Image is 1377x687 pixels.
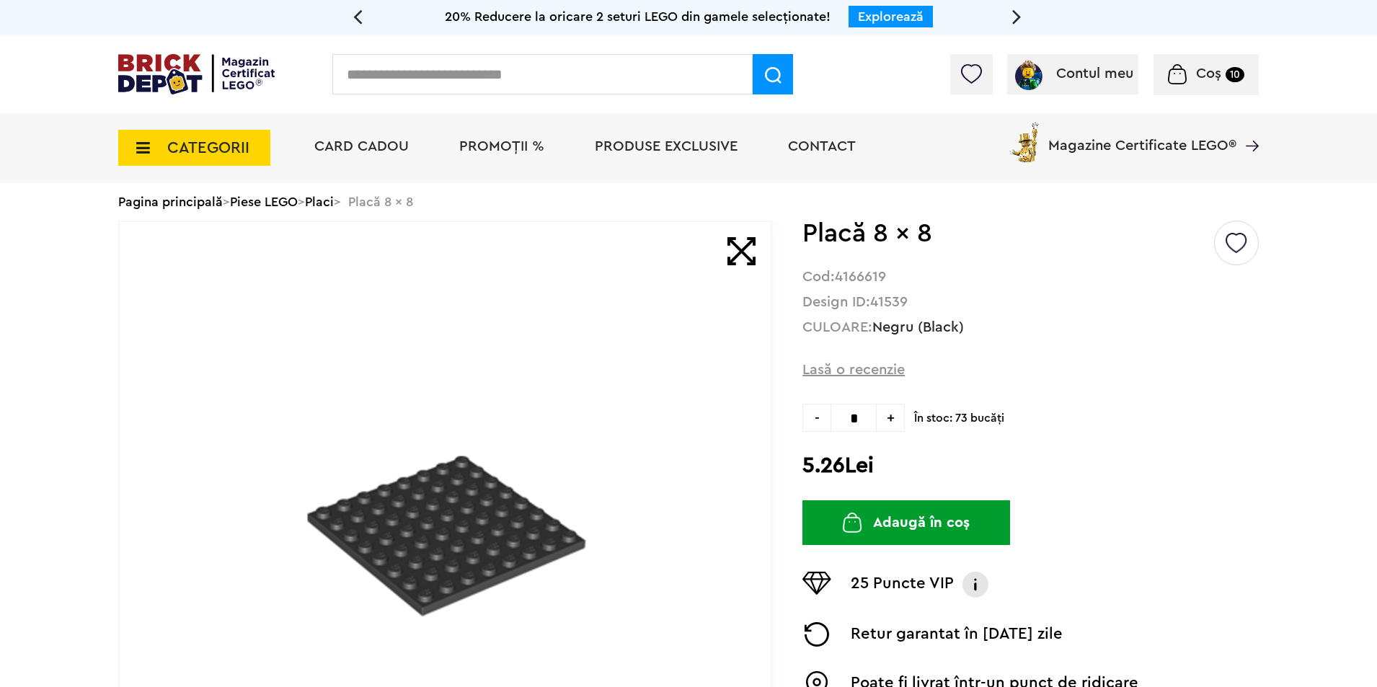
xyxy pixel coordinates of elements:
span: Coș [1196,66,1221,81]
span: - [802,404,831,432]
a: PROMOȚII % [459,139,544,154]
img: Puncte VIP [802,572,831,595]
span: 20% Reducere la oricare 2 seturi LEGO din gamele selecționate! [445,10,831,23]
a: Pagina principală [118,195,223,208]
div: Cod: [802,270,1259,284]
small: 10 [1226,67,1244,82]
span: Contul meu [1056,66,1133,81]
h1: Placă 8 x 8 [802,221,1212,247]
button: Adaugă în coș [802,500,1010,545]
a: Produse exclusive [595,139,738,154]
a: Contact [788,139,856,154]
div: CULOARE: [802,321,1259,334]
div: Design ID: [802,296,1259,309]
img: Placă 8 x 8 [273,410,619,652]
span: Magazine Certificate LEGO® [1048,120,1236,153]
a: Magazine Certificate LEGO® [1236,120,1259,134]
a: Explorează [858,10,924,23]
a: Card Cadou [314,139,409,154]
span: CATEGORII [167,140,249,156]
strong: 41539 [870,295,908,309]
a: Negru (Black) [872,320,964,334]
a: Piese LEGO [230,195,298,208]
p: Retur garantat în [DATE] zile [851,622,1063,647]
h2: 5.26Lei [802,453,1259,479]
a: Placi [305,195,334,208]
strong: 4166619 [835,270,886,284]
span: Lasă o recenzie [802,360,905,380]
a: Contul meu [1013,66,1133,81]
span: + [877,404,905,432]
img: Returnare [802,622,831,647]
span: În stoc: 73 bucăţi [914,404,1259,425]
img: Info VIP [961,572,990,598]
div: > > > Placă 8 x 8 [118,183,1259,221]
p: 25 Puncte VIP [851,572,954,598]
